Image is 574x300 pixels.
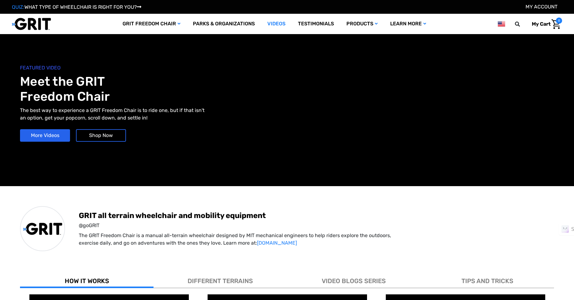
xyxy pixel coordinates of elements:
img: Cart [551,19,561,29]
p: The GRIT Freedom Chair is a manual all-terrain wheelchair designed by MIT mechanical engineers to... [79,232,411,247]
span: 0 [556,18,562,24]
span: VIDEO BLOGS SERIES [322,277,386,285]
a: Products [340,14,384,34]
span: GRIT all terrain wheelchair and mobility equipment [79,211,554,221]
a: QUIZ:WHAT TYPE OF WHEELCHAIR IS RIGHT FOR YOU? [12,4,141,10]
a: Shop Now [76,129,126,142]
span: @goGRIT [79,222,554,229]
input: Search [518,18,527,31]
span: My Cart [532,21,551,27]
a: Testimonials [292,14,340,34]
a: More Videos [20,129,70,142]
span: HOW IT WORKS [65,277,109,285]
a: [DOMAIN_NAME] [257,240,297,246]
iframe: YouTube video player [290,54,551,164]
a: Parks & Organizations [187,14,261,34]
span: QUIZ: [12,4,24,10]
span: DIFFERENT TERRAINS [188,277,253,285]
span: TIPS AND TRICKS [461,277,513,285]
img: us.png [498,20,505,28]
a: Cart with 0 items [527,18,562,31]
a: Learn More [384,14,432,34]
p: The best way to experience a GRIT Freedom Chair is to ride one, but if that isn't an option, get ... [20,107,207,122]
a: Account [526,4,557,10]
a: GRIT Freedom Chair [116,14,187,34]
span: FEATURED VIDEO [20,64,287,72]
img: GRIT All-Terrain Wheelchair and Mobility Equipment [12,18,51,30]
img: GRIT All-Terrain Wheelchair and Mobility Equipment [23,222,62,235]
h1: Meet the GRIT Freedom Chair [20,74,287,104]
a: Videos [261,14,292,34]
